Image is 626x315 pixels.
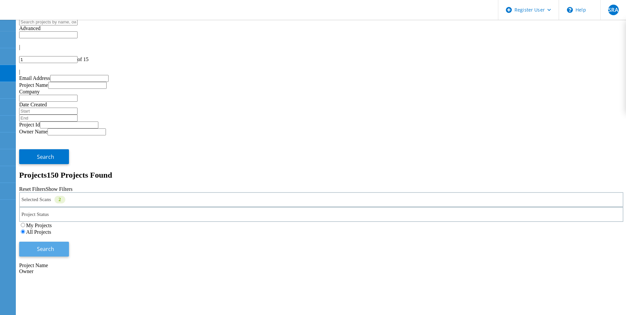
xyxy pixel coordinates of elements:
div: Project Status [19,207,623,222]
label: Owner Name [19,129,48,134]
span: Search [37,153,54,160]
label: Company [19,89,40,94]
a: Show Filters [46,186,72,192]
span: 150 Projects Found [47,171,112,179]
div: 2 [54,196,65,203]
label: My Projects [26,223,52,228]
label: Email Address [19,75,50,81]
label: Project Name [19,82,48,88]
input: Search projects by name, owner, ID, company, etc [19,18,78,25]
label: Project Id [19,122,40,127]
span: Search [37,245,54,253]
button: Search [19,149,69,164]
div: Selected Scans [19,192,623,207]
input: End [19,115,78,122]
label: Date Created [19,102,47,107]
span: Advanced [19,25,41,31]
span: SRA [608,7,618,13]
div: | [19,44,623,50]
button: Search [19,242,69,257]
div: Owner [19,268,623,274]
input: Start [19,108,78,115]
span: of 15 [78,56,88,62]
label: All Projects [26,229,51,235]
svg: \n [567,7,573,13]
a: Live Optics Dashboard [7,13,78,18]
a: Reset Filters [19,186,46,192]
div: Project Name [19,262,623,268]
b: Projects [19,171,47,179]
div: | [19,69,623,75]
